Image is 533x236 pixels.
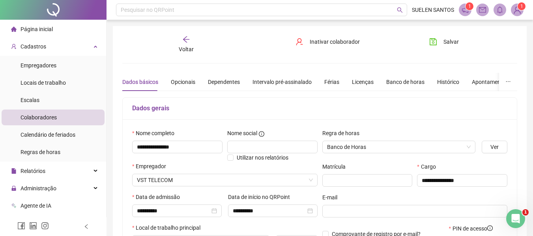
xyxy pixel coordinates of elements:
span: linkedin [29,222,37,230]
div: Dados básicos [122,78,158,86]
span: Inativar colaborador [310,37,360,46]
span: save [429,38,437,46]
span: Ver [490,143,499,151]
span: PIN de acesso [453,224,493,233]
h5: Dados gerais [132,104,507,113]
span: Locais de trabalho [21,80,66,86]
span: bell [496,6,503,13]
span: 1 [522,209,529,216]
div: Banco de horas [386,78,425,86]
sup: Atualize o seu contato no menu Meus Dados [518,2,526,10]
label: Cargo [417,162,441,171]
span: Nome social [227,129,257,138]
span: user-add [11,44,17,49]
span: Calendário de feriados [21,132,75,138]
span: 1 [468,4,471,9]
span: instagram [41,222,49,230]
label: Data de início no QRPoint [228,193,295,201]
span: Voltar [179,46,194,52]
span: Administração [21,185,56,191]
div: Histórico [437,78,459,86]
label: Nome completo [132,129,180,138]
span: file [11,168,17,174]
span: Empregadores [21,62,56,69]
span: Utilizar nos relatórios [237,154,288,161]
span: Relatórios [21,168,45,174]
div: Férias [324,78,339,86]
label: E-mail [322,193,342,202]
span: VST AGENCIAMENTO E SERVICOS LTDA [137,174,313,186]
span: info-circle [487,225,493,231]
span: arrow-left [182,35,190,43]
span: mail [479,6,486,13]
span: Banco de Horas [327,141,471,153]
span: user-delete [295,38,303,46]
button: ellipsis [499,73,517,91]
div: Dependentes [208,78,240,86]
button: Inativar colaborador [290,35,366,48]
span: ellipsis [505,79,511,84]
label: Local de trabalho principal [132,223,206,232]
span: Cadastros [21,43,46,50]
label: Empregador [132,162,171,171]
span: info-circle [259,131,264,137]
span: lock [11,186,17,191]
span: search [397,7,403,13]
span: Colaboradores [21,114,57,121]
iframe: Intercom live chat [506,209,525,228]
button: Ver [482,141,507,153]
button: Salvar [423,35,465,48]
span: Agente de IA [21,203,51,209]
span: home [11,26,17,32]
img: 39589 [511,4,523,16]
span: Regras de horas [21,149,60,155]
span: SUELEN SANTOS [412,6,454,14]
div: Intervalo pré-assinalado [252,78,312,86]
span: Página inicial [21,26,53,32]
div: Apontamentos [472,78,509,86]
span: Salvar [443,37,459,46]
label: Matrícula [322,162,351,171]
span: notification [462,6,469,13]
label: Data de admissão [132,193,185,201]
div: Opcionais [171,78,195,86]
sup: 1 [466,2,473,10]
label: Regra de horas [322,129,365,138]
span: left [84,224,89,229]
span: 1 [520,4,523,9]
div: Licenças [352,78,374,86]
span: Escalas [21,97,39,103]
span: facebook [17,222,25,230]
